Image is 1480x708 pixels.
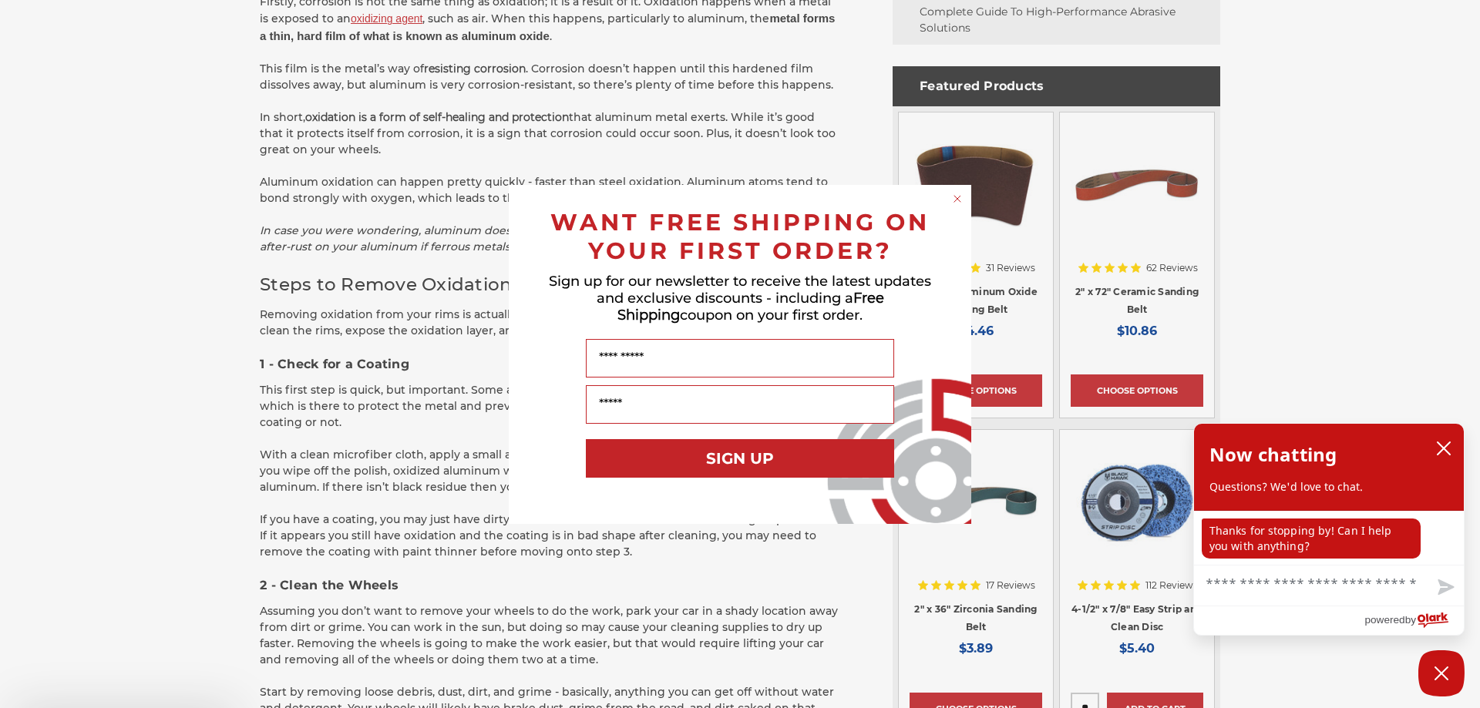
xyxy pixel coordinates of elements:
[586,439,894,478] button: SIGN UP
[1193,423,1465,636] div: olark chatbox
[1418,650,1465,696] button: Close Chatbox
[1194,511,1464,565] div: chat
[1202,518,1421,559] p: Thanks for stopping by! Can I help you with anything?
[1405,610,1416,629] span: by
[1431,437,1456,460] button: close chatbox
[1209,439,1337,470] h2: Now chatting
[1364,606,1464,635] a: Powered by Olark
[549,273,931,324] span: Sign up for our newsletter to receive the latest updates and exclusive discounts - including a co...
[617,290,884,324] span: Free Shipping
[550,208,930,265] span: WANT FREE SHIPPING ON YOUR FIRST ORDER?
[1425,570,1464,606] button: Send message
[950,191,965,206] button: Close dialog
[1364,610,1404,629] span: powered
[1209,479,1448,495] p: Questions? We'd love to chat.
